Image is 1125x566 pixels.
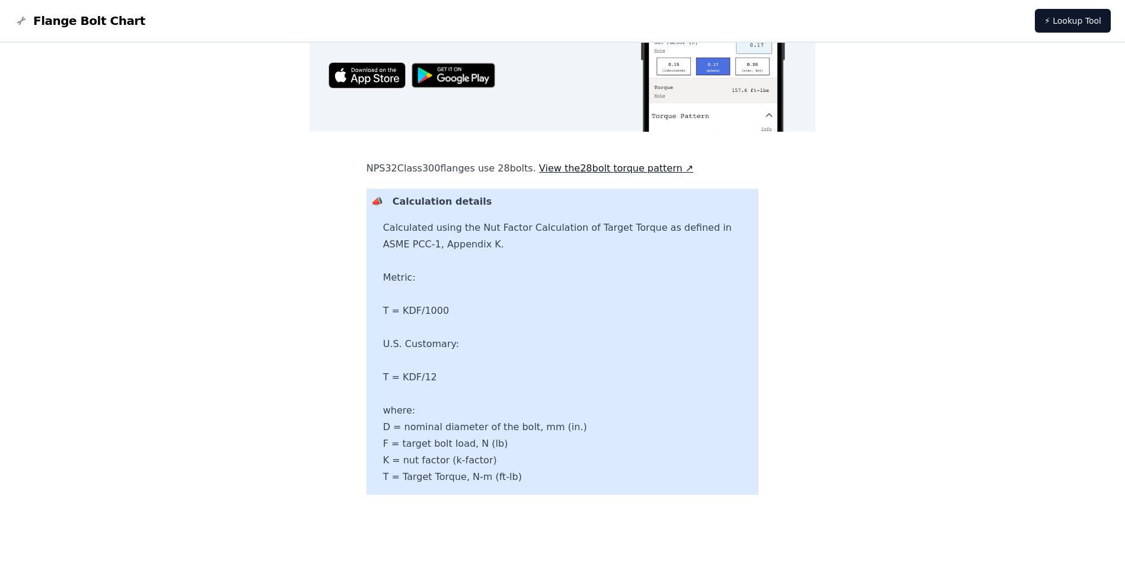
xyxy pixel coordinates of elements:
a: View the28bolt torque pattern ↗ [539,163,693,174]
p: 📣 [371,193,383,485]
a: Flange Bolt Chart LogoFlange Bolt Chart [14,12,145,29]
a: ⚡ Lookup Tool [1035,9,1111,33]
p: NPS 32 Class 300 flanges use 28 bolts. [366,160,759,177]
img: Flange Bolt Chart Logo [14,14,28,28]
img: App Store badge for the Flange Bolt Chart app [329,62,406,88]
span: Flange Bolt Chart [33,12,145,29]
p: Calculated using the Nut Factor Calculation of Target Torque as defined in ASME PCC-1, Appendix K... [383,220,754,485]
img: Get it on Google Play [406,57,502,94]
b: Calculation details [393,196,492,207]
